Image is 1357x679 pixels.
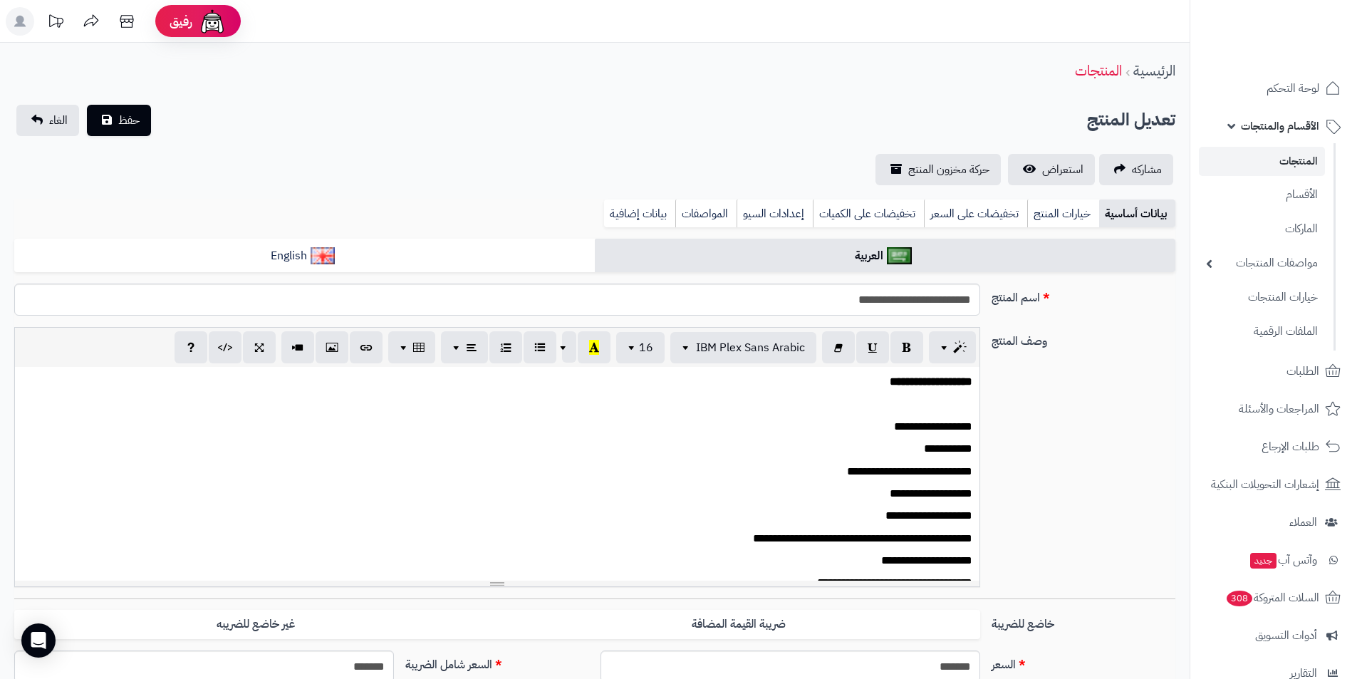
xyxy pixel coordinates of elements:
[1075,60,1122,81] a: المنتجات
[1249,550,1317,570] span: وآتس آب
[1099,154,1173,185] a: مشاركه
[875,154,1001,185] a: حركة مخزون المنتج
[1199,430,1348,464] a: طلبات الإرجاع
[1199,147,1325,176] a: المنتجات
[670,332,816,363] button: IBM Plex Sans Arabic
[986,327,1181,350] label: وصف المنتج
[1199,618,1348,653] a: أدوات التسويق
[1239,399,1319,419] span: المراجعات والأسئلة
[1132,161,1162,178] span: مشاركه
[986,651,1181,673] label: السعر
[198,7,227,36] img: ai-face.png
[1260,13,1343,43] img: logo-2.png
[1027,199,1099,228] a: خيارات المنتج
[1225,588,1319,608] span: السلات المتروكة
[49,112,68,129] span: الغاء
[986,610,1181,633] label: خاضع للضريبة
[1286,361,1319,381] span: الطلبات
[1199,282,1325,313] a: خيارات المنتجات
[924,199,1027,228] a: تخفيضات على السعر
[118,112,140,129] span: حفظ
[1289,512,1317,532] span: العملاء
[616,332,665,363] button: 16
[986,284,1181,306] label: اسم المنتج
[1199,581,1348,615] a: السلات المتروكة308
[696,339,805,356] span: IBM Plex Sans Arabic
[1199,467,1348,502] a: إشعارات التحويلات البنكية
[675,199,737,228] a: المواصفات
[1199,214,1325,244] a: الماركات
[1199,248,1325,279] a: مواصفات المنتجات
[170,13,192,30] span: رفيق
[595,239,1175,274] a: العربية
[1241,116,1319,136] span: الأقسام والمنتجات
[639,339,653,356] span: 16
[21,623,56,658] div: Open Intercom Messenger
[14,239,595,274] a: English
[813,199,924,228] a: تخفيضات على الكميات
[1199,180,1325,210] a: الأقسام
[1199,354,1348,388] a: الطلبات
[497,610,980,639] label: ضريبة القيمة المضافة
[1199,392,1348,426] a: المراجعات والأسئلة
[887,247,912,264] img: العربية
[1099,199,1175,228] a: بيانات أساسية
[737,199,813,228] a: إعدادات السيو
[1225,590,1254,607] span: 308
[400,651,595,673] label: السعر شامل الضريبة
[1267,78,1319,98] span: لوحة التحكم
[1199,71,1348,105] a: لوحة التحكم
[87,105,151,136] button: حفظ
[38,7,73,39] a: تحديثات المنصة
[1262,437,1319,457] span: طلبات الإرجاع
[604,199,675,228] a: بيانات إضافية
[14,610,497,639] label: غير خاضع للضريبه
[1250,553,1277,569] span: جديد
[1042,161,1083,178] span: استعراض
[1211,475,1319,494] span: إشعارات التحويلات البنكية
[1008,154,1095,185] a: استعراض
[1255,626,1317,646] span: أدوات التسويق
[1133,60,1175,81] a: الرئيسية
[16,105,79,136] a: الغاء
[1199,543,1348,577] a: وآتس آبجديد
[1087,105,1175,135] h2: تعديل المنتج
[1199,505,1348,539] a: العملاء
[1199,316,1325,347] a: الملفات الرقمية
[311,247,336,264] img: English
[908,161,989,178] span: حركة مخزون المنتج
